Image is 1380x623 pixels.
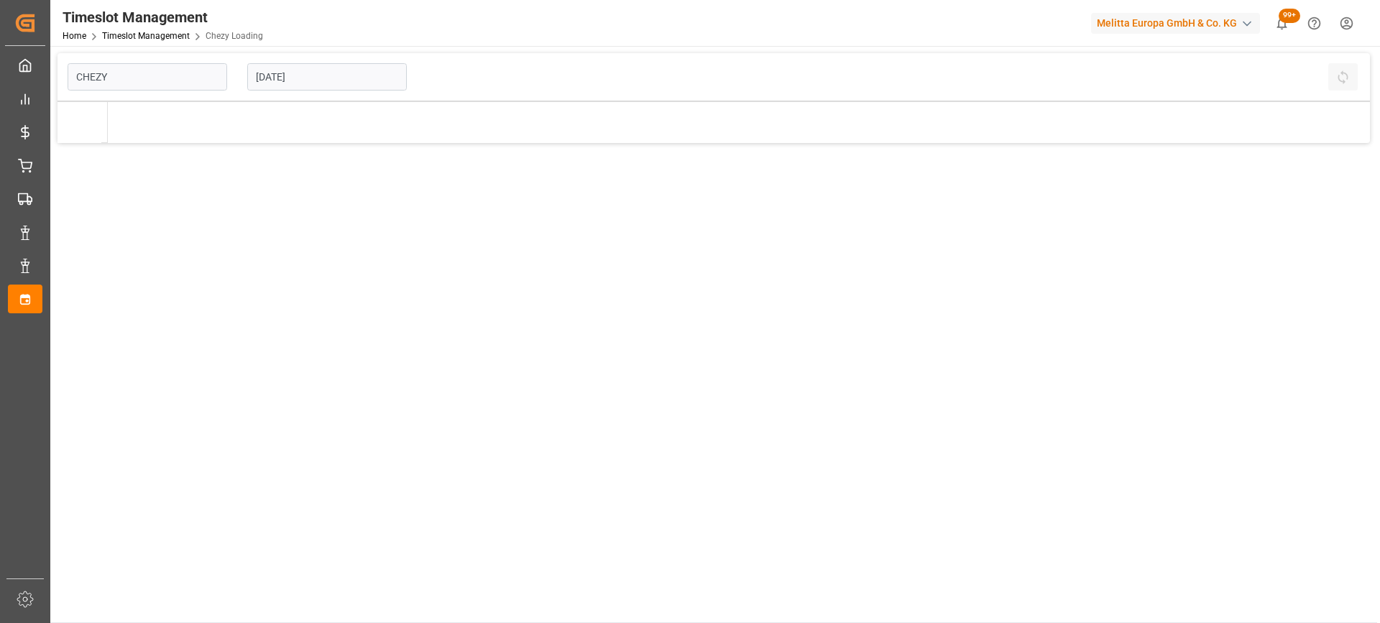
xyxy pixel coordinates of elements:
[1279,9,1300,23] span: 99+
[102,31,190,41] a: Timeslot Management
[247,63,407,91] input: DD-MM-YYYY
[1091,13,1260,34] div: Melitta Europa GmbH & Co. KG
[1091,9,1266,37] button: Melitta Europa GmbH & Co. KG
[63,31,86,41] a: Home
[1298,7,1330,40] button: Help Center
[68,63,227,91] input: Type to search/select
[1266,7,1298,40] button: show 100 new notifications
[63,6,263,28] div: Timeslot Management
